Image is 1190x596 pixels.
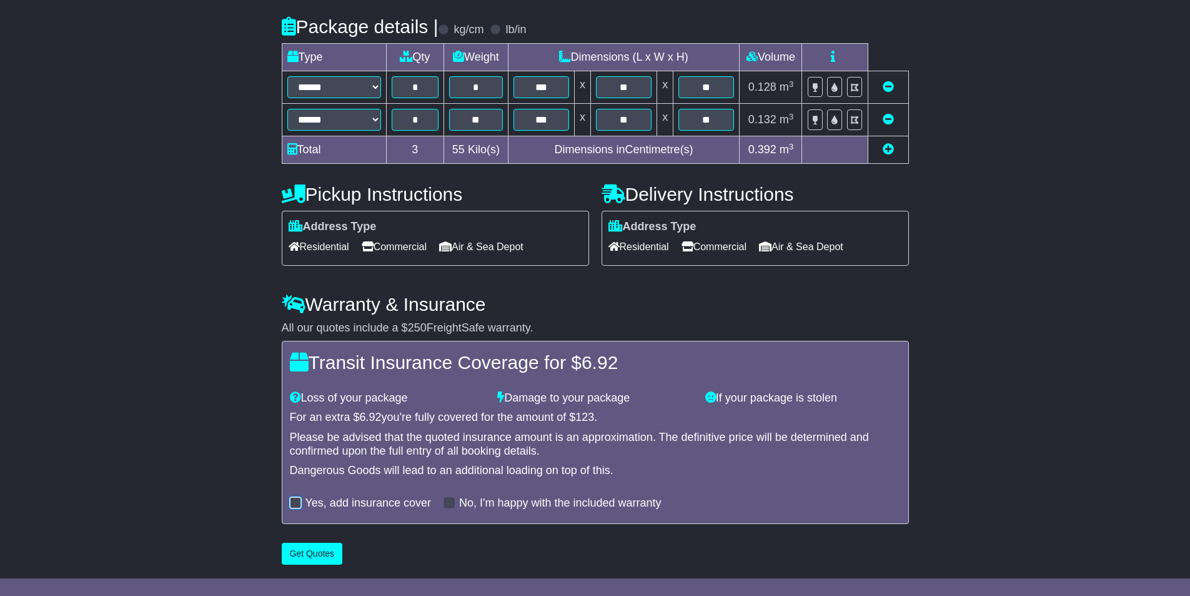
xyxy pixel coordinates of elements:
[575,411,594,423] span: 123
[290,352,901,373] h4: Transit Insurance Coverage for $
[505,23,526,37] label: lb/in
[508,136,740,164] td: Dimensions in Centimetre(s)
[789,142,794,151] sup: 3
[284,391,492,405] div: Loss of your package
[574,71,590,104] td: x
[748,143,776,156] span: 0.392
[491,391,699,405] div: Damage to your package
[789,79,794,89] sup: 3
[780,113,794,126] span: m
[289,237,349,256] span: Residential
[883,81,894,93] a: Remove this item
[454,23,483,37] label: kg/cm
[444,136,508,164] td: Kilo(s)
[282,543,343,565] button: Get Quotes
[305,497,431,510] label: Yes, add insurance cover
[362,237,427,256] span: Commercial
[574,104,590,136] td: x
[602,184,909,205] h4: Delivery Instructions
[748,113,776,126] span: 0.132
[759,237,843,256] span: Air & Sea Depot
[883,113,894,126] a: Remove this item
[699,391,907,405] div: If your package is stolen
[290,431,901,458] div: Please be advised that the quoted insurance amount is an approximation. The definitive price will...
[439,237,523,256] span: Air & Sea Depot
[780,81,794,93] span: m
[508,44,740,71] td: Dimensions (L x W x H)
[740,44,802,71] td: Volume
[282,16,439,37] h4: Package details |
[682,237,746,256] span: Commercial
[282,184,589,205] h4: Pickup Instructions
[780,143,794,156] span: m
[748,81,776,93] span: 0.128
[282,294,909,315] h4: Warranty & Insurance
[789,112,794,121] sup: 3
[444,44,508,71] td: Weight
[290,464,901,478] div: Dangerous Goods will lead to an additional loading on top of this.
[289,220,377,234] label: Address Type
[290,411,901,425] div: For an extra $ you're fully covered for the amount of $ .
[608,220,697,234] label: Address Type
[883,143,894,156] a: Add new item
[608,237,669,256] span: Residential
[657,104,673,136] td: x
[459,497,662,510] label: No, I'm happy with the included warranty
[582,352,618,373] span: 6.92
[360,411,382,423] span: 6.92
[657,71,673,104] td: x
[408,321,427,334] span: 250
[282,44,386,71] td: Type
[282,136,386,164] td: Total
[282,321,909,335] div: All our quotes include a $ FreightSafe warranty.
[386,136,444,164] td: 3
[386,44,444,71] td: Qty
[452,143,465,156] span: 55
